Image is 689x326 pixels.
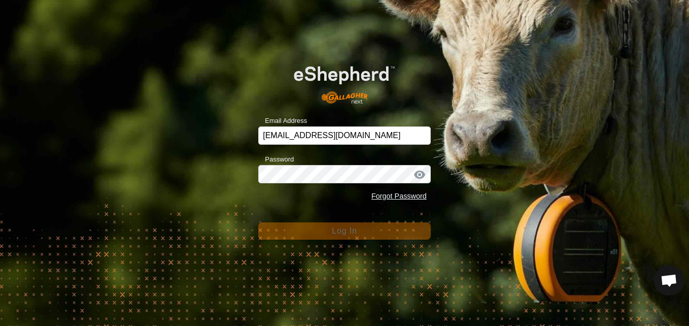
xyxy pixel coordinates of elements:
[371,192,427,200] a: Forgot Password
[258,222,431,240] button: Log In
[258,116,307,126] label: Email Address
[275,52,414,111] img: E-shepherd Logo
[332,226,357,235] span: Log In
[654,265,684,296] div: Open chat
[258,126,431,145] input: Email Address
[258,154,294,165] label: Password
